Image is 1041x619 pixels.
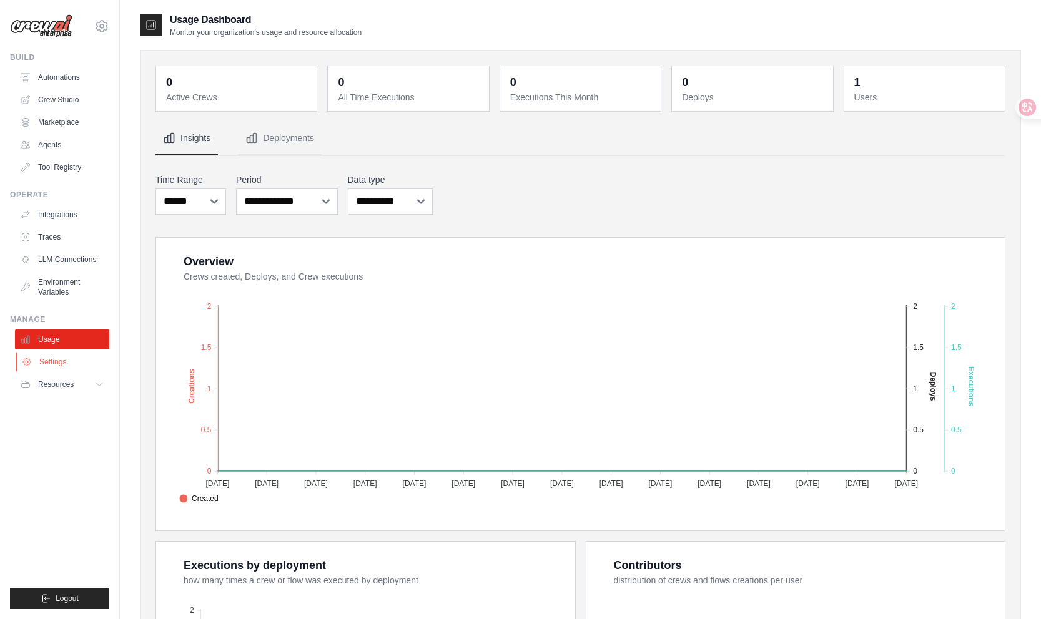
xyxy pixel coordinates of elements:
tspan: [DATE] [205,479,229,488]
tspan: 2 [913,302,917,311]
div: Overview [184,253,234,270]
tspan: 1 [913,384,917,393]
dt: how many times a crew or flow was executed by deployment [184,574,560,587]
tspan: [DATE] [894,479,918,488]
tspan: [DATE] [846,479,869,488]
tspan: [DATE] [599,479,623,488]
span: Created [179,493,219,504]
tspan: [DATE] [255,479,279,488]
tspan: 2 [207,302,212,311]
label: Data type [348,173,433,186]
p: Monitor your organization's usage and resource allocation [170,27,362,37]
span: Resources [38,379,74,389]
button: Deployments [238,122,322,155]
tspan: [DATE] [353,479,377,488]
tspan: 1 [207,384,212,393]
tspan: [DATE] [796,479,820,488]
tspan: 0 [951,467,955,475]
div: 0 [682,74,688,91]
button: Resources [15,374,109,394]
tspan: [DATE] [698,479,721,488]
text: Executions [967,366,975,406]
tspan: 1 [951,384,955,393]
img: Logo [10,14,72,38]
tspan: [DATE] [550,479,574,488]
div: 1 [854,74,861,91]
tspan: 0 [913,467,917,475]
div: Manage [10,314,109,324]
tspan: [DATE] [648,479,672,488]
a: LLM Connections [15,250,109,270]
button: Logout [10,588,109,609]
a: Tool Registry [15,157,109,177]
tspan: 0 [207,467,212,475]
dt: Users [854,91,997,104]
a: Automations [15,67,109,87]
dt: Active Crews [166,91,309,104]
label: Period [236,173,338,186]
tspan: 0.5 [913,426,924,434]
a: Agents [15,135,109,155]
tspan: [DATE] [451,479,475,488]
dt: Executions This Month [510,91,653,104]
dt: distribution of crews and flows creations per user [614,574,990,587]
tspan: 1.5 [951,343,962,352]
a: Traces [15,227,109,247]
dt: Crews created, Deploys, and Crew executions [184,270,990,283]
tspan: [DATE] [403,479,427,488]
div: 0 [510,74,516,91]
a: Environment Variables [15,272,109,302]
div: 0 [166,74,172,91]
div: Build [10,52,109,62]
div: 0 [338,74,344,91]
tspan: [DATE] [501,479,525,488]
tspan: 0.5 [201,426,212,434]
a: Integrations [15,205,109,225]
tspan: 0.5 [951,426,962,434]
tspan: 2 [951,302,955,311]
dt: All Time Executions [338,91,481,104]
tspan: 1.5 [913,343,924,352]
text: Deploys [929,372,937,401]
h2: Usage Dashboard [170,12,362,27]
nav: Tabs [155,122,1005,155]
a: Usage [15,329,109,349]
div: Contributors [614,557,682,574]
tspan: 1.5 [201,343,212,352]
dt: Deploys [682,91,825,104]
tspan: [DATE] [747,479,771,488]
div: Executions by deployment [184,557,326,574]
a: Crew Studio [15,90,109,110]
a: Settings [16,352,111,372]
button: Insights [155,122,218,155]
text: Creations [187,369,196,404]
tspan: [DATE] [304,479,328,488]
label: Time Range [155,173,226,186]
tspan: 2 [190,606,194,615]
a: Marketplace [15,112,109,132]
span: Logout [56,593,79,603]
div: Operate [10,190,109,200]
